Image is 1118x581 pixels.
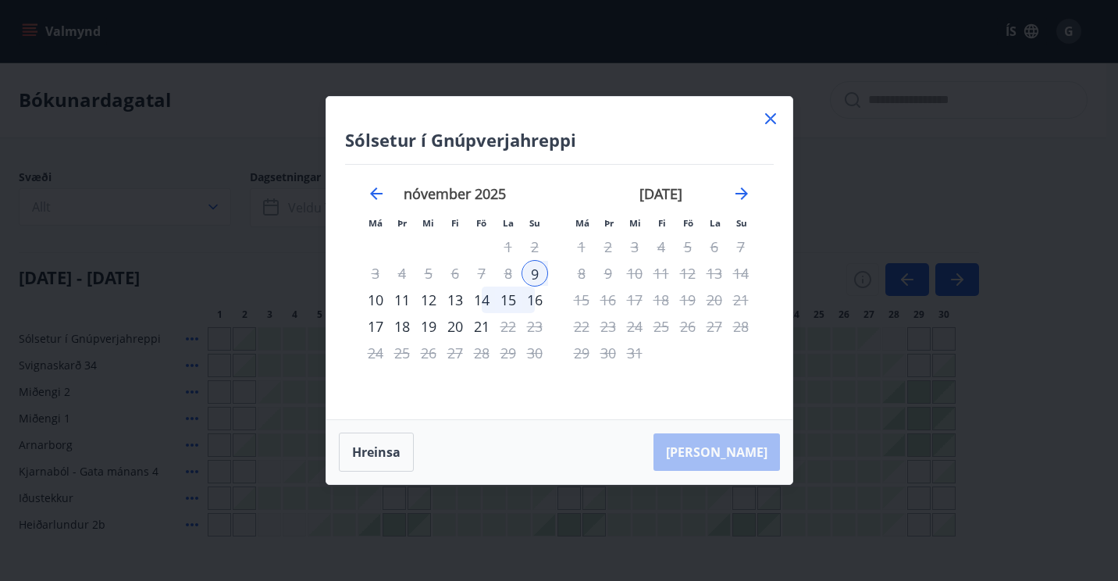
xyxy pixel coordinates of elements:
[732,184,751,203] div: Move forward to switch to the next month.
[389,260,415,287] td: Not available. þriðjudagur, 4. nóvember 2025
[595,287,621,313] td: Not available. þriðjudagur, 16. desember 2025
[522,260,548,287] div: Aðeins innritun í boði
[442,287,468,313] td: Choose fimmtudagur, 13. nóvember 2025 as your check-out date. It’s available.
[675,233,701,260] td: Not available. föstudagur, 5. desember 2025
[568,340,595,366] td: Not available. mánudagur, 29. desember 2025
[476,217,486,229] small: Fö
[362,313,389,340] td: Choose mánudagur, 17. nóvember 2025 as your check-out date. It’s available.
[675,313,701,340] td: Not available. föstudagur, 26. desember 2025
[522,340,548,366] td: Not available. sunnudagur, 30. nóvember 2025
[522,287,548,313] td: Choose sunnudagur, 16. nóvember 2025 as your check-out date. It’s available.
[362,287,389,313] td: Choose mánudagur, 10. nóvember 2025 as your check-out date. It’s available.
[595,340,621,366] div: Aðeins útritun í boði
[675,287,701,313] td: Not available. föstudagur, 19. desember 2025
[629,217,641,229] small: Mi
[415,340,442,366] td: Not available. miðvikudagur, 26. nóvember 2025
[389,287,415,313] div: 11
[683,217,693,229] small: Fö
[658,217,666,229] small: Fi
[495,233,522,260] td: Not available. laugardagur, 1. nóvember 2025
[568,287,595,313] td: Not available. mánudagur, 15. desember 2025
[397,217,407,229] small: Þr
[422,217,434,229] small: Mi
[389,287,415,313] td: Choose þriðjudagur, 11. nóvember 2025 as your check-out date. It’s available.
[701,313,728,340] td: Not available. laugardagur, 27. desember 2025
[451,217,459,229] small: Fi
[595,260,621,287] td: Not available. þriðjudagur, 9. desember 2025
[522,313,548,340] td: Not available. sunnudagur, 23. nóvember 2025
[442,313,468,340] div: 20
[468,287,495,313] div: 14
[468,313,495,340] div: Aðeins útritun í boði
[389,313,415,340] td: Choose þriðjudagur, 18. nóvember 2025 as your check-out date. It’s available.
[728,260,754,287] td: Not available. sunnudagur, 14. desember 2025
[595,313,621,340] td: Not available. þriðjudagur, 23. desember 2025
[728,233,754,260] td: Not available. sunnudagur, 7. desember 2025
[367,184,386,203] div: Move backward to switch to the previous month.
[345,128,774,151] h4: Sólsetur í Gnúpverjahreppi
[621,287,648,313] td: Not available. miðvikudagur, 17. desember 2025
[604,217,614,229] small: Þr
[701,287,728,313] td: Not available. laugardagur, 20. desember 2025
[503,217,514,229] small: La
[415,260,442,287] td: Not available. miðvikudagur, 5. nóvember 2025
[701,233,728,260] td: Not available. laugardagur, 6. desember 2025
[495,287,522,313] div: 15
[522,233,548,260] td: Not available. sunnudagur, 2. nóvember 2025
[468,260,495,287] div: Aðeins útritun í boði
[522,260,548,287] td: Selected as start date. sunnudagur, 9. nóvember 2025
[621,233,648,260] td: Not available. miðvikudagur, 3. desember 2025
[495,313,522,340] td: Not available. laugardagur, 22. nóvember 2025
[728,287,754,313] td: Not available. sunnudagur, 21. desember 2025
[736,217,747,229] small: Su
[495,287,522,313] td: Choose laugardagur, 15. nóvember 2025 as your check-out date. It’s available.
[621,260,648,287] td: Not available. miðvikudagur, 10. desember 2025
[442,287,468,313] div: 13
[595,233,621,260] td: Not available. þriðjudagur, 2. desember 2025
[362,340,389,366] td: Not available. mánudagur, 24. nóvember 2025
[468,260,495,287] td: Not available. föstudagur, 7. nóvember 2025
[675,260,701,287] td: Not available. föstudagur, 12. desember 2025
[648,287,675,313] td: Not available. fimmtudagur, 18. desember 2025
[442,313,468,340] td: Choose fimmtudagur, 20. nóvember 2025 as your check-out date. It’s available.
[442,260,468,287] td: Not available. fimmtudagur, 6. nóvember 2025
[404,184,506,203] strong: nóvember 2025
[701,260,728,287] td: Not available. laugardagur, 13. desember 2025
[495,260,522,287] td: Not available. laugardagur, 8. nóvember 2025
[648,233,675,260] td: Not available. fimmtudagur, 4. desember 2025
[442,340,468,366] div: Aðeins útritun í boði
[648,313,675,340] td: Not available. fimmtudagur, 25. desember 2025
[621,340,648,366] td: Not available. miðvikudagur, 31. desember 2025
[362,287,389,313] div: 10
[339,433,414,472] button: Hreinsa
[728,313,754,340] td: Not available. sunnudagur, 28. desember 2025
[639,184,682,203] strong: [DATE]
[362,313,389,340] div: 17
[529,217,540,229] small: Su
[568,260,595,287] td: Not available. mánudagur, 8. desember 2025
[442,340,468,366] td: Not available. fimmtudagur, 27. nóvember 2025
[710,217,721,229] small: La
[389,313,415,340] div: 18
[495,340,522,366] td: Not available. laugardagur, 29. nóvember 2025
[648,260,675,287] td: Not available. fimmtudagur, 11. desember 2025
[621,313,648,340] td: Not available. miðvikudagur, 24. desember 2025
[568,313,595,340] td: Not available. mánudagur, 22. desember 2025
[415,313,442,340] td: Choose miðvikudagur, 19. nóvember 2025 as your check-out date. It’s available.
[468,313,495,340] td: Choose föstudagur, 21. nóvember 2025 as your check-out date. It’s available.
[415,313,442,340] div: 19
[369,217,383,229] small: Má
[522,287,548,313] div: 16
[568,233,595,260] td: Not available. mánudagur, 1. desember 2025
[468,287,495,313] td: Choose föstudagur, 14. nóvember 2025 as your check-out date. It’s available.
[362,260,389,287] td: Not available. mánudagur, 3. nóvember 2025
[415,287,442,313] div: 12
[345,165,774,401] div: Calendar
[389,340,415,366] td: Not available. þriðjudagur, 25. nóvember 2025
[595,340,621,366] td: Not available. þriðjudagur, 30. desember 2025
[575,217,589,229] small: Má
[468,340,495,366] td: Not available. föstudagur, 28. nóvember 2025
[415,287,442,313] td: Choose miðvikudagur, 12. nóvember 2025 as your check-out date. It’s available.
